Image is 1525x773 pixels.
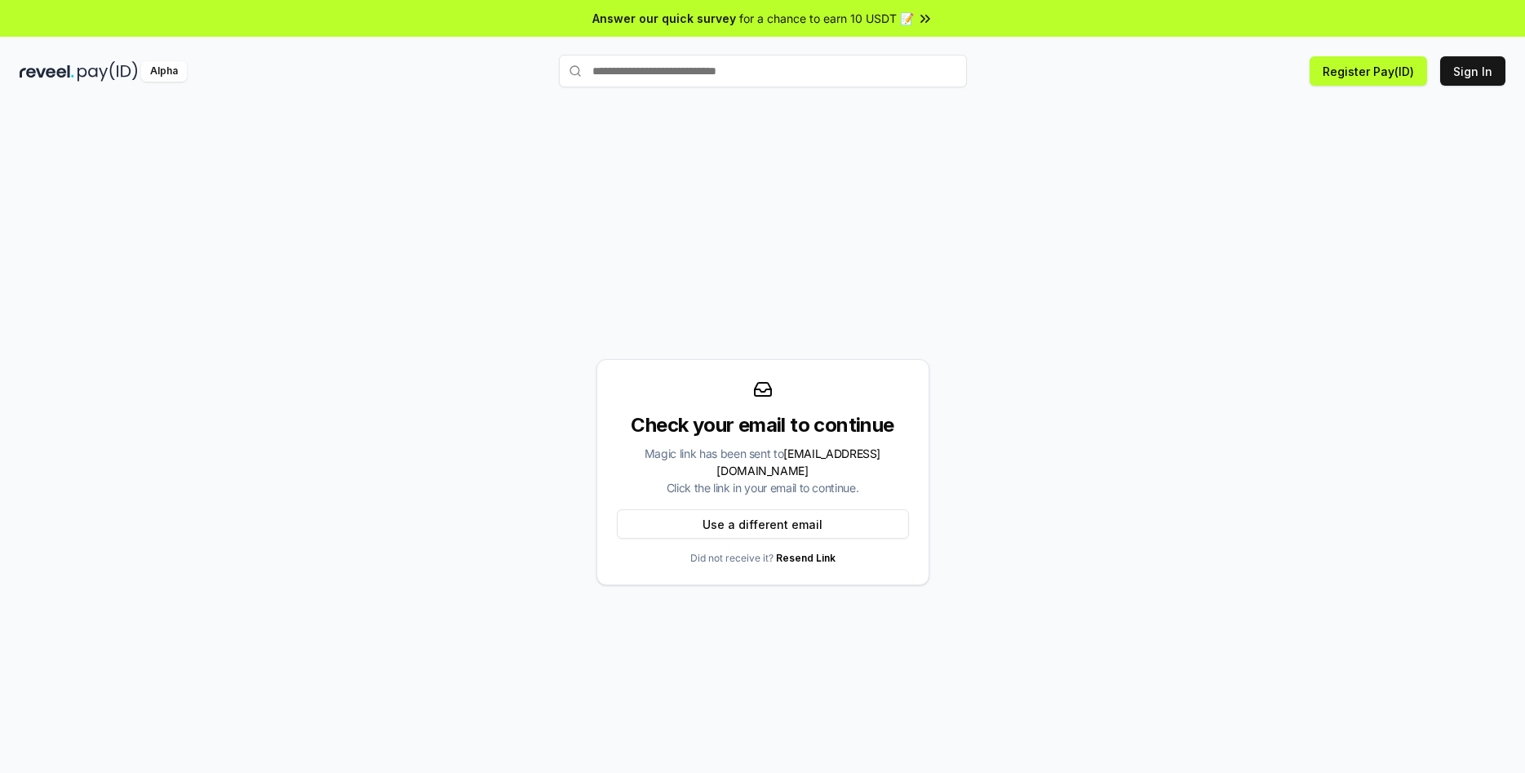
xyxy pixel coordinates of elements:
[78,61,138,82] img: pay_id
[141,61,187,82] div: Alpha
[592,10,736,27] span: Answer our quick survey
[617,412,909,438] div: Check your email to continue
[739,10,914,27] span: for a chance to earn 10 USDT 📝
[776,552,836,564] a: Resend Link
[617,509,909,539] button: Use a different email
[690,552,836,565] p: Did not receive it?
[716,446,880,478] span: [EMAIL_ADDRESS][DOMAIN_NAME]
[617,445,909,496] div: Magic link has been sent to Click the link in your email to continue.
[1310,56,1427,86] button: Register Pay(ID)
[1440,56,1505,86] button: Sign In
[20,61,74,82] img: reveel_dark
